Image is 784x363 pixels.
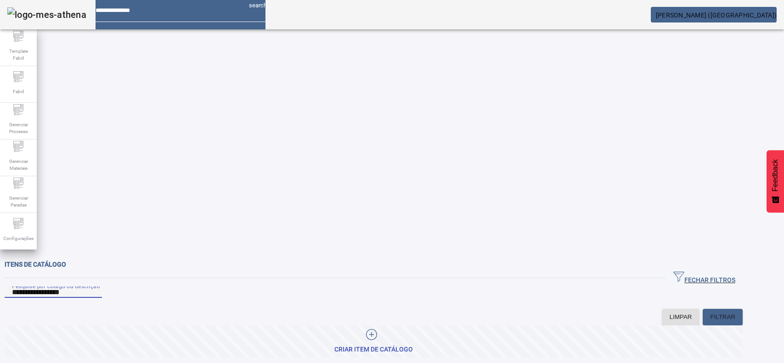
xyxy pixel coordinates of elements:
span: Gerenciar Paradas [5,192,32,211]
span: [PERSON_NAME] ([GEOGRAPHIC_DATA]) [656,11,777,19]
button: Feedback - Mostrar pesquisa [767,150,784,212]
span: FILTRAR [710,313,735,322]
span: FECHAR FILTROS [673,271,735,285]
span: Template Fabril [5,45,32,64]
button: CRIAR ITEM DE CATÁLOGO [5,325,743,357]
span: Configurações [0,232,36,245]
button: FILTRAR [703,309,743,325]
span: Itens de catálogo [5,261,66,268]
span: Gerenciar Processo [5,118,32,138]
div: CRIAR ITEM DE CATÁLOGO [334,345,413,354]
span: LIMPAR [670,313,692,322]
span: Fabril [10,85,27,98]
button: FECHAR FILTROS [666,270,743,286]
span: Gerenciar Materiais [5,155,32,174]
mat-label: Pesquise por Código ou descrição [12,283,100,289]
span: Feedback [771,159,779,191]
img: logo-mes-athena [7,7,86,22]
button: LIMPAR [662,309,699,325]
